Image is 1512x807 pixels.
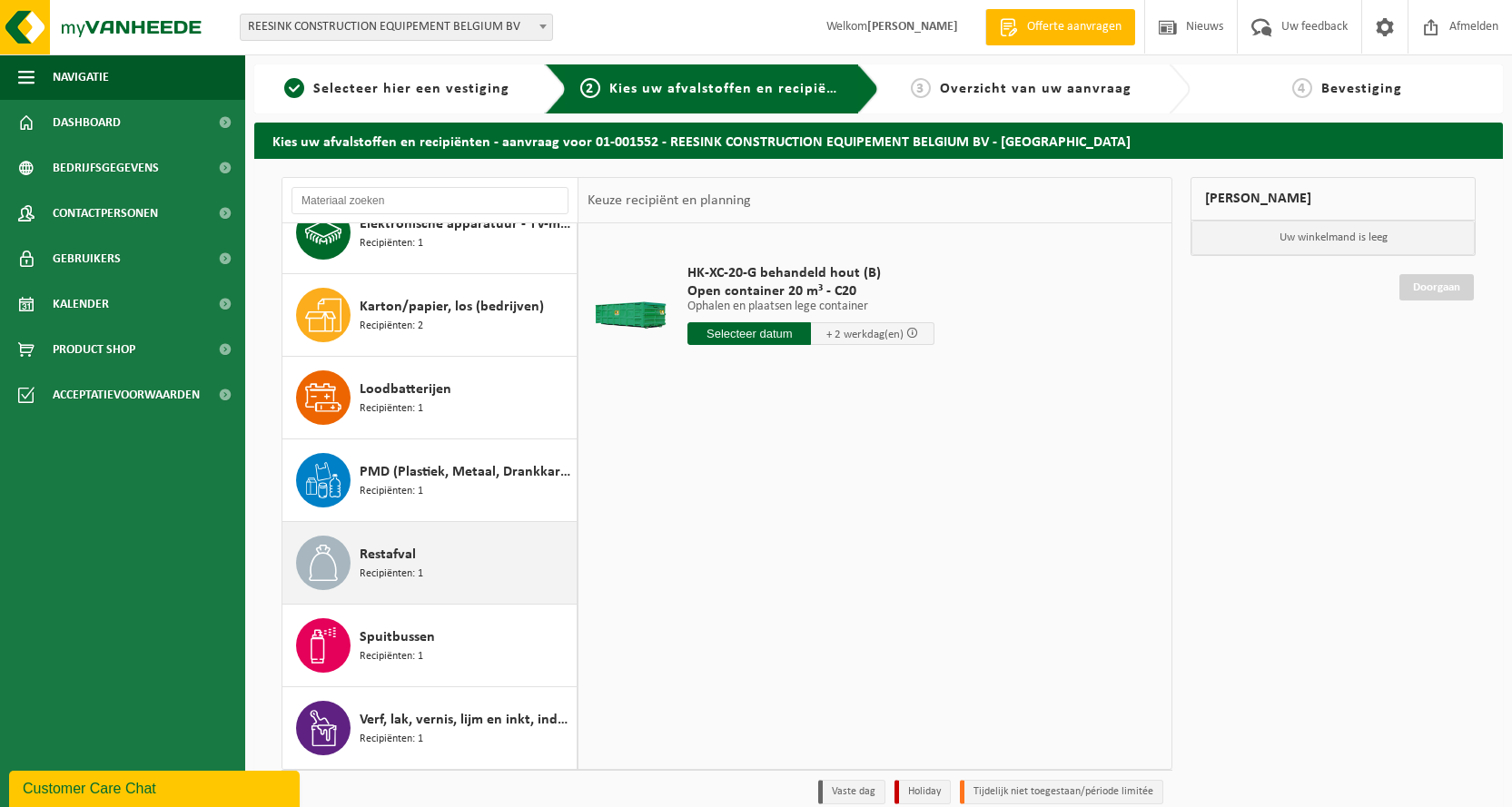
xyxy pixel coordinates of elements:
span: 2 [580,78,600,98]
span: + 2 werkdag(en) [826,329,904,340]
li: Vaste dag [818,780,885,804]
span: Contactpersonen [53,191,158,236]
span: Loodbatterijen [360,379,451,400]
span: Navigatie [53,54,109,100]
a: 1Selecteer hier een vestiging [263,78,530,100]
button: Verf, lak, vernis, lijm en inkt, industrieel in kleinverpakking Recipiënten: 1 [282,687,578,769]
span: Spuitbussen [360,626,435,648]
span: 1 [284,78,304,98]
span: REESINK CONSTRUCTION EQUIPEMENT BELGIUM BV [240,14,553,41]
button: Restafval Recipiënten: 1 [282,522,578,605]
span: Recipiënten: 1 [360,483,423,500]
span: Recipiënten: 1 [360,235,423,252]
span: Recipiënten: 1 [360,648,423,665]
span: REESINK CONSTRUCTION EQUIPEMENT BELGIUM BV [241,15,552,40]
span: Recipiënten: 1 [360,400,423,418]
span: Verf, lak, vernis, lijm en inkt, industrieel in kleinverpakking [360,709,572,731]
input: Selecteer datum [687,322,811,345]
strong: [PERSON_NAME] [867,20,958,34]
span: Offerte aanvragen [1023,18,1126,36]
a: Offerte aanvragen [985,9,1135,45]
button: Karton/papier, los (bedrijven) Recipiënten: 2 [282,274,578,357]
button: Loodbatterijen Recipiënten: 1 [282,357,578,439]
span: Overzicht van uw aanvraag [940,82,1132,96]
span: Dashboard [53,100,121,145]
span: Gebruikers [53,236,121,281]
span: Acceptatievoorwaarden [53,372,200,418]
p: Uw winkelmand is leeg [1191,221,1475,255]
iframe: chat widget [9,767,303,807]
span: 3 [911,78,931,98]
span: Kies uw afvalstoffen en recipiënten [609,82,859,96]
span: Recipiënten: 2 [360,318,423,335]
div: [PERSON_NAME] [1191,177,1476,221]
li: Tijdelijk niet toegestaan/période limitée [960,780,1163,804]
span: Recipiënten: 1 [360,731,423,748]
span: Recipiënten: 1 [360,566,423,583]
button: Elektronische apparatuur - TV-monitoren (TVM) Recipiënten: 1 [282,192,578,274]
a: Doorgaan [1399,274,1474,300]
button: PMD (Plastiek, Metaal, Drankkartons) (bedrijven) Recipiënten: 1 [282,439,578,522]
button: Spuitbussen Recipiënten: 1 [282,605,578,687]
input: Materiaal zoeken [292,187,568,214]
span: 4 [1292,78,1312,98]
div: Keuze recipiënt en planning [578,178,760,223]
span: PMD (Plastiek, Metaal, Drankkartons) (bedrijven) [360,461,572,483]
span: Elektronische apparatuur - TV-monitoren (TVM) [360,213,572,235]
span: Kalender [53,281,109,327]
span: Bevestiging [1321,82,1402,96]
span: Bedrijfsgegevens [53,145,159,191]
span: Karton/papier, los (bedrijven) [360,296,544,318]
p: Ophalen en plaatsen lege container [687,300,934,313]
h2: Kies uw afvalstoffen en recipiënten - aanvraag voor 01-001552 - REESINK CONSTRUCTION EQUIPEMENT B... [254,123,1503,158]
li: Holiday [894,780,951,804]
span: Open container 20 m³ - C20 [687,282,934,300]
span: Selecteer hier een vestiging [313,82,509,96]
span: HK-XC-20-G behandeld hout (B) [687,264,934,282]
span: Restafval [360,544,416,566]
span: Product Shop [53,327,135,372]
